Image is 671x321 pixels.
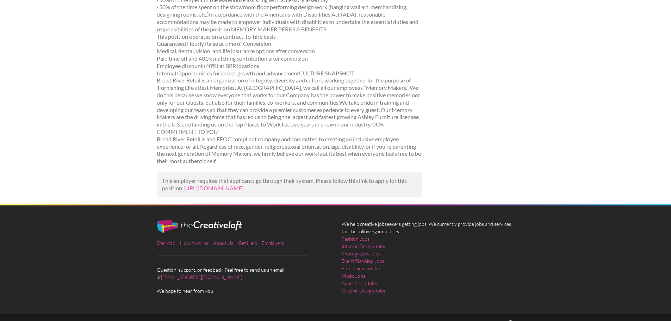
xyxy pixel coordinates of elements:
[180,240,208,246] a: How it works
[342,235,369,242] a: Fashion Jobs
[161,274,242,280] a: [EMAIL_ADDRESS][DOMAIN_NAME]
[342,279,377,287] a: Advertising Jobs
[162,177,417,192] p: This employer requires that applicants go through their system. Please follow this link to apply ...
[151,220,336,295] div: Question, support, or feedback. Feel free to send us an email at
[238,240,257,246] a: Get Help
[157,220,242,233] img: The Creative Loft
[157,240,175,246] a: Site Map
[336,220,521,300] div: We help creative jobseekers getting jobs. We currently provide jobs and services for the followin...
[342,242,385,250] a: Interior Design Jobs
[342,272,365,279] a: Music Jobs
[342,250,380,257] a: Photography Jobs
[184,185,244,191] a: [URL][DOMAIN_NAME]
[342,257,384,265] a: Event Planning Jobs
[157,287,329,295] span: We hope to hear from you!
[342,265,384,272] a: Entertainment Jobs
[342,287,385,294] a: Graphic Design Jobs
[213,240,233,246] a: About Us
[262,240,284,246] a: Employers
